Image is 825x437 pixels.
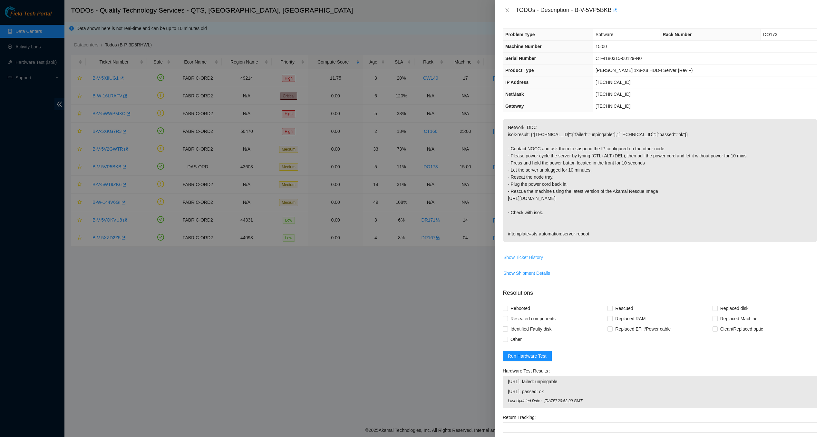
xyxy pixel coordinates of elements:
span: Clean/Replaced optic [718,324,766,334]
span: Rack Number [663,32,692,37]
p: Resolutions [503,283,817,297]
span: [DATE] 20:52:00 GMT [544,398,812,404]
label: Hardware Test Results [503,366,552,376]
span: Product Type [505,68,534,73]
button: Run Hardware Test [503,351,552,361]
span: Reseated components [508,313,558,324]
button: Show Ticket History [503,252,543,263]
span: Problem Type [505,32,535,37]
label: Return Tracking [503,412,539,422]
p: Network: DDC isok-result: {"[TECHNICAL_ID]":{"failed":"unpingable"},"[TECHNICAL_ID]":{"passed":"o... [503,119,817,242]
span: [PERSON_NAME] 1x8-X8 HDD-I Server {Rev F} [596,68,693,73]
span: Software [596,32,613,37]
span: DO173 [763,32,777,37]
span: Last Updated Date [508,398,544,404]
span: Identified Faulty disk [508,324,554,334]
span: [URL]: failed: unpingable [508,378,812,385]
span: NetMask [505,92,524,97]
div: TODOs - Description - B-V-5VP5BKB [516,5,817,15]
span: close [505,8,510,13]
span: Replaced disk [718,303,751,313]
span: Serial Number [505,56,536,61]
span: CT-4180315-00129-N0 [596,56,642,61]
span: Machine Number [505,44,542,49]
span: [TECHNICAL_ID] [596,92,631,97]
button: Show Shipment Details [503,268,550,278]
span: Gateway [505,104,524,109]
button: Close [503,7,512,14]
span: Replaced Machine [718,313,760,324]
span: 15:00 [596,44,607,49]
span: Rebooted [508,303,533,313]
span: Replaced ETH/Power cable [613,324,673,334]
span: Other [508,334,524,344]
span: Rescued [613,303,636,313]
span: [TECHNICAL_ID] [596,80,631,85]
span: Show Ticket History [503,254,543,261]
span: Run Hardware Test [508,353,547,360]
span: Replaced RAM [613,313,648,324]
span: [TECHNICAL_ID] [596,104,631,109]
input: Return Tracking [503,422,817,433]
span: [URL]: passed: ok [508,388,812,395]
span: IP Address [505,80,529,85]
span: Show Shipment Details [503,270,550,277]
